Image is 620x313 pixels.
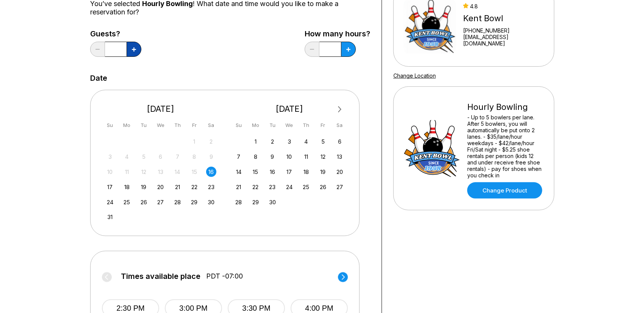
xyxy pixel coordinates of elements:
div: Not available Sunday, August 3rd, 2025 [105,152,115,162]
div: Choose Friday, August 29th, 2025 [189,197,199,207]
div: Choose Sunday, September 28th, 2025 [233,197,244,207]
div: Choose Wednesday, September 3rd, 2025 [284,136,294,147]
div: Th [301,120,311,130]
div: Choose Thursday, August 21st, 2025 [172,182,183,192]
div: Choose Monday, September 15th, 2025 [251,167,261,177]
div: Choose Saturday, August 23rd, 2025 [206,182,216,192]
div: Not available Wednesday, August 6th, 2025 [155,152,166,162]
span: Times available place [121,272,200,280]
div: Choose Sunday, September 7th, 2025 [233,152,244,162]
div: Choose Saturday, September 13th, 2025 [335,152,345,162]
div: [PHONE_NUMBER] [463,27,544,34]
div: Choose Sunday, September 14th, 2025 [233,167,244,177]
div: Not available Monday, August 4th, 2025 [122,152,132,162]
div: Sa [206,120,216,130]
div: Choose Sunday, August 24th, 2025 [105,197,115,207]
div: Choose Sunday, August 31st, 2025 [105,212,115,222]
div: Not available Tuesday, August 12th, 2025 [139,167,149,177]
a: Change Product [467,182,542,199]
a: [EMAIL_ADDRESS][DOMAIN_NAME] [463,34,544,47]
div: month 2025-09 [233,136,346,207]
div: Choose Tuesday, August 26th, 2025 [139,197,149,207]
div: Choose Thursday, September 25th, 2025 [301,182,311,192]
div: Choose Monday, August 25th, 2025 [122,197,132,207]
div: Hourly Bowling [467,102,544,112]
div: Choose Tuesday, September 23rd, 2025 [267,182,277,192]
div: Not available Friday, August 8th, 2025 [189,152,199,162]
div: Choose Monday, September 29th, 2025 [251,197,261,207]
div: Tu [139,120,149,130]
div: Tu [267,120,277,130]
div: Su [105,120,115,130]
div: Choose Saturday, September 20th, 2025 [335,167,345,177]
label: How many hours? [305,30,370,38]
img: Hourly Bowling [404,120,460,177]
div: Choose Wednesday, September 17th, 2025 [284,167,294,177]
div: Choose Monday, August 18th, 2025 [122,182,132,192]
div: Th [172,120,183,130]
div: Not available Monday, August 11th, 2025 [122,167,132,177]
div: [DATE] [231,104,348,114]
div: Choose Tuesday, August 19th, 2025 [139,182,149,192]
button: Next Month [334,103,346,116]
div: 4.8 [463,3,544,9]
label: Date [90,74,107,82]
div: Not available Saturday, August 9th, 2025 [206,152,216,162]
div: [DATE] [102,104,219,114]
div: Choose Tuesday, September 9th, 2025 [267,152,277,162]
div: Choose Thursday, September 4th, 2025 [301,136,311,147]
div: Choose Sunday, August 17th, 2025 [105,182,115,192]
div: Mo [122,120,132,130]
div: Choose Wednesday, September 10th, 2025 [284,152,294,162]
div: Choose Friday, September 5th, 2025 [318,136,328,147]
div: Mo [251,120,261,130]
span: PDT -07:00 [206,272,243,280]
div: Choose Wednesday, September 24th, 2025 [284,182,294,192]
div: Choose Monday, September 8th, 2025 [251,152,261,162]
div: Choose Thursday, September 11th, 2025 [301,152,311,162]
div: Fr [189,120,199,130]
div: Choose Tuesday, September 2nd, 2025 [267,136,277,147]
div: Choose Wednesday, August 20th, 2025 [155,182,166,192]
div: - Up to 5 bowlers per lane. After 5 bowlers, you will automatically be put onto 2 lanes. - $35/la... [467,114,544,178]
div: Not available Sunday, August 10th, 2025 [105,167,115,177]
div: Choose Tuesday, September 30th, 2025 [267,197,277,207]
div: Kent Bowl [463,13,544,23]
div: Choose Friday, August 22nd, 2025 [189,182,199,192]
div: Choose Saturday, August 30th, 2025 [206,197,216,207]
div: Choose Friday, September 26th, 2025 [318,182,328,192]
div: Su [233,120,244,130]
div: Not available Friday, August 15th, 2025 [189,167,199,177]
div: We [155,120,166,130]
a: Change Location [393,72,436,79]
div: Choose Sunday, September 21st, 2025 [233,182,244,192]
div: Choose Saturday, August 16th, 2025 [206,167,216,177]
div: We [284,120,294,130]
div: Not available Friday, August 1st, 2025 [189,136,199,147]
div: month 2025-08 [104,136,218,222]
div: Choose Friday, September 12th, 2025 [318,152,328,162]
div: Choose Wednesday, August 27th, 2025 [155,197,166,207]
div: Choose Saturday, September 6th, 2025 [335,136,345,147]
div: Choose Monday, September 22nd, 2025 [251,182,261,192]
div: Fr [318,120,328,130]
div: Choose Monday, September 1st, 2025 [251,136,261,147]
div: Choose Saturday, September 27th, 2025 [335,182,345,192]
div: Choose Tuesday, September 16th, 2025 [267,167,277,177]
div: Not available Saturday, August 2nd, 2025 [206,136,216,147]
div: Not available Thursday, August 7th, 2025 [172,152,183,162]
div: Choose Thursday, August 28th, 2025 [172,197,183,207]
label: Guests? [90,30,141,38]
div: Not available Tuesday, August 5th, 2025 [139,152,149,162]
div: Choose Friday, September 19th, 2025 [318,167,328,177]
div: Choose Thursday, September 18th, 2025 [301,167,311,177]
div: Not available Thursday, August 14th, 2025 [172,167,183,177]
div: Not available Wednesday, August 13th, 2025 [155,167,166,177]
div: Sa [335,120,345,130]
